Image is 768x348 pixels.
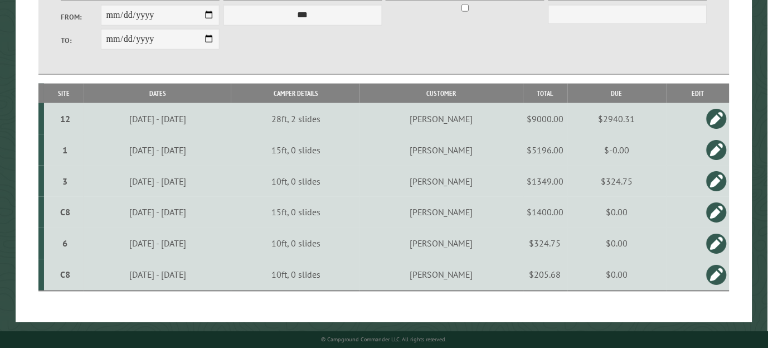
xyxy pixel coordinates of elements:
[231,228,360,259] td: 10ft, 0 slides
[48,176,82,187] div: 3
[61,12,100,22] label: From:
[523,103,568,134] td: $9000.00
[231,134,360,166] td: 15ft, 0 slides
[85,176,230,187] div: [DATE] - [DATE]
[48,113,82,124] div: 12
[360,84,523,103] th: Customer
[360,134,523,166] td: [PERSON_NAME]
[360,103,523,134] td: [PERSON_NAME]
[85,113,230,124] div: [DATE] - [DATE]
[231,166,360,197] td: 10ft, 0 slides
[231,103,360,134] td: 28ft, 2 slides
[360,228,523,259] td: [PERSON_NAME]
[61,35,100,46] label: To:
[523,166,568,197] td: $1349.00
[568,134,667,166] td: $-0.00
[84,84,231,103] th: Dates
[85,269,230,281] div: [DATE] - [DATE]
[523,84,568,103] th: Total
[523,134,568,166] td: $5196.00
[44,84,84,103] th: Site
[667,84,730,103] th: Edit
[48,207,82,218] div: C8
[85,238,230,249] div: [DATE] - [DATE]
[231,84,360,103] th: Camper Details
[360,197,523,228] td: [PERSON_NAME]
[231,197,360,228] td: 15ft, 0 slides
[48,144,82,156] div: 1
[48,238,82,249] div: 6
[360,259,523,291] td: [PERSON_NAME]
[360,166,523,197] td: [PERSON_NAME]
[85,207,230,218] div: [DATE] - [DATE]
[523,197,568,228] td: $1400.00
[568,259,667,291] td: $0.00
[568,197,667,228] td: $0.00
[568,228,667,259] td: $0.00
[523,228,568,259] td: $324.75
[48,269,82,281] div: C8
[523,259,568,291] td: $205.68
[568,84,667,103] th: Due
[321,336,447,343] small: © Campground Commander LLC. All rights reserved.
[231,259,360,291] td: 10ft, 0 slides
[568,103,667,134] td: $2940.31
[568,166,667,197] td: $324.75
[85,144,230,156] div: [DATE] - [DATE]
